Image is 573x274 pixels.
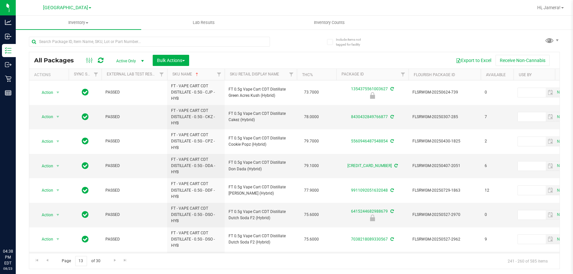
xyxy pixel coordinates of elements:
a: 5560946487548854 [351,139,388,143]
a: 1354375561003627 [351,87,388,91]
span: select [546,161,555,171]
span: select [555,161,566,171]
a: Package ID [342,72,364,76]
span: Inventory Counts [305,20,354,26]
span: select [555,210,566,220]
span: 79.1000 [301,161,322,171]
span: Sync from Compliance System [389,139,394,143]
span: Sync from Compliance System [389,209,394,214]
span: FLSRWGM-20250527-2970 [412,212,477,218]
span: select [54,161,62,171]
span: select [54,235,62,244]
span: In Sync [82,137,89,146]
a: Flourish Package ID [414,73,455,77]
a: Lab Results [141,16,267,30]
span: FLSRWGM-20250624-739 [412,89,477,95]
a: THC% [302,73,313,77]
span: Set Current date [555,88,566,97]
span: select [54,112,62,121]
span: select [555,112,566,121]
span: 78.0000 [301,112,322,122]
span: select [54,210,62,220]
p: 04:38 PM EDT [3,248,13,266]
a: Sync Status [74,72,99,76]
a: Filter [286,69,297,80]
span: PASSED [105,212,163,218]
span: Sync from Compliance System [393,163,398,168]
span: FT - VAPE CART CDT DISTILLATE - 0.5G - CKZ - HYB [171,108,221,127]
span: Page of 30 [56,256,106,266]
span: Action [36,186,54,195]
span: 9 [485,236,510,242]
span: select [555,137,566,146]
span: Action [36,112,54,121]
a: Available [486,73,506,77]
span: 75.6000 [301,210,322,220]
span: Sync from Compliance System [389,237,394,242]
span: select [546,210,555,220]
a: 9911092051632048 [351,188,388,193]
span: Set Current date [555,186,566,195]
a: [CREDIT_CARD_NUMBER] [347,163,392,168]
span: 0 [485,89,510,95]
a: Sku Retail Display Name [230,72,279,76]
inline-svg: Analytics [5,19,11,26]
a: Go to the next page [110,256,120,265]
span: FT - VAPE CART CDT DISTILLATE - 0.5G - CPZ - HYB [171,132,221,151]
span: select [54,88,62,97]
span: 2 [485,138,510,144]
span: In Sync [82,186,89,195]
span: FT - VAPE CART CDT DISTILLATE - 0.5G - DSO - HYB [171,205,221,224]
a: Filter [214,69,225,80]
span: Sync from Compliance System [389,115,394,119]
span: 6 [485,163,510,169]
span: select [546,88,555,97]
button: Export to Excel [452,55,496,66]
span: FT 0.5g Vape Cart CDT Distillate Cookie Popz (Hybrid) [229,135,293,148]
a: Go to the first page [32,256,42,265]
span: In Sync [82,161,89,170]
inline-svg: Retail [5,75,11,82]
span: FLSRWGM-20250527-2962 [412,236,477,242]
div: Newly Received [335,92,409,99]
inline-svg: Reports [5,90,11,96]
span: [GEOGRAPHIC_DATA] [43,5,88,11]
span: select [546,186,555,195]
span: Set Current date [555,235,566,244]
span: select [555,235,566,244]
span: Action [36,161,54,171]
a: Filter [398,69,408,80]
a: Filter [91,69,101,80]
span: FT 0.5g Vape Cart CDT Distillate Dutch Soda F2 (Hybrid) [229,233,293,245]
button: Receive Non-Cannabis [496,55,550,66]
input: 13 [75,256,87,266]
span: 7 [485,114,510,120]
a: 6415244682988679 [351,209,388,214]
a: Use By [519,73,532,77]
span: Set Current date [555,210,566,220]
iframe: Resource center [7,221,26,241]
a: 8430432849766877 [351,115,388,119]
button: Bulk Actions [153,55,189,66]
span: FT - VAPE CART CDT DISTILLATE - 0.5G - DDA - HYB [171,157,221,176]
inline-svg: Inbound [5,33,11,40]
span: Set Current date [555,112,566,122]
span: In Sync [82,88,89,97]
span: Action [36,137,54,146]
a: SKU Name [172,72,200,76]
span: Sync from Compliance System [389,188,394,193]
span: 0 [485,212,510,218]
inline-svg: Inventory [5,47,11,54]
span: FLSRWGM-20250430-1825 [412,138,477,144]
span: PASSED [105,236,163,242]
span: 12 [485,187,510,194]
span: PASSED [105,163,163,169]
span: FT - VAPE CART CDT DISTILLATE - 0.5G - CJP - HYB [171,83,221,102]
span: Set Current date [555,161,566,171]
span: Lab Results [184,20,224,26]
span: select [555,186,566,195]
span: In Sync [82,112,89,121]
span: In Sync [82,210,89,219]
span: PASSED [105,138,163,144]
a: Filter [156,69,167,80]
